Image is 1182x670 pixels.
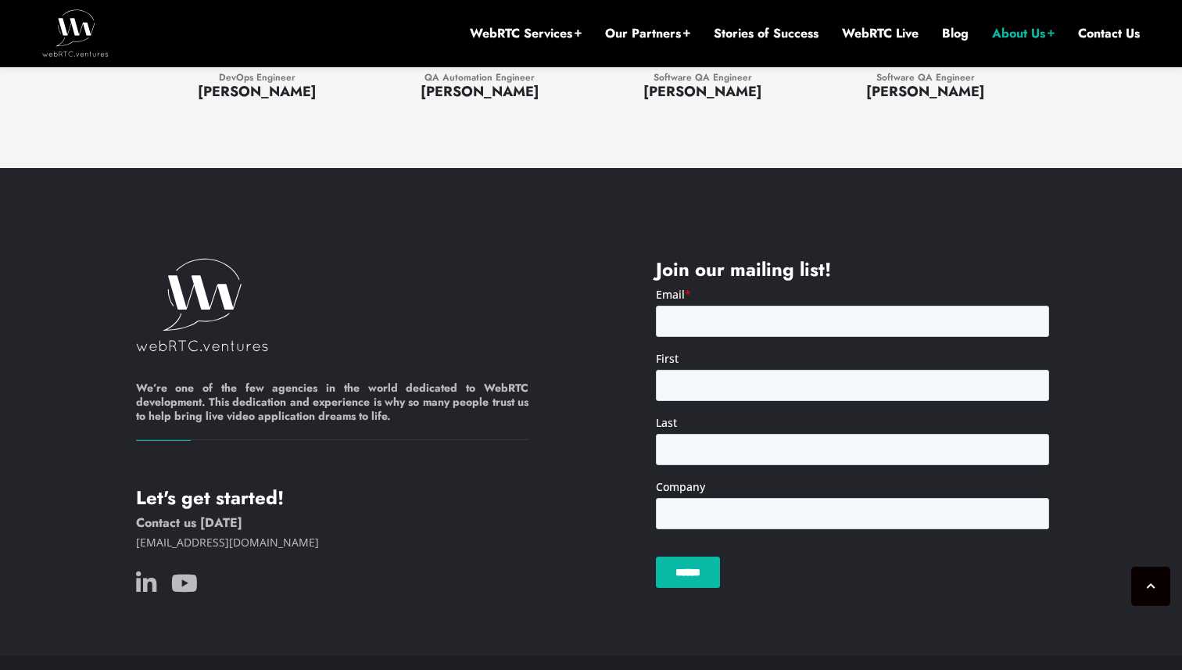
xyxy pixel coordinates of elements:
a: [EMAIL_ADDRESS][DOMAIN_NAME] [136,535,319,550]
a: WebRTC Live [842,25,919,42]
h3: [PERSON_NAME] [380,81,579,102]
iframe: Form 0 [656,287,1049,601]
h3: [PERSON_NAME] [603,81,802,102]
a: About Us [992,25,1055,42]
a: Blog [942,25,969,42]
a: Contact Us [1078,25,1140,42]
a: Contact us [DATE] [136,514,242,532]
h3: [PERSON_NAME] [826,81,1025,102]
a: WebRTC Services [470,25,582,42]
div: Software QA Engineer [603,62,802,89]
h3: [PERSON_NAME] [157,81,356,102]
div: DevOps Engineer [157,62,356,89]
h6: We’re one of the few agencies in the world dedicated to WebRTC development. This dedication and e... [136,381,529,440]
div: QA Automation Engineer [380,62,579,89]
h4: Let's get started! [136,486,529,510]
a: Our Partners [605,25,690,42]
h4: Join our mailing list! [656,258,1049,281]
div: Software QA Engineer [826,62,1025,89]
a: Stories of Success [714,25,818,42]
img: WebRTC.ventures [42,9,109,56]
